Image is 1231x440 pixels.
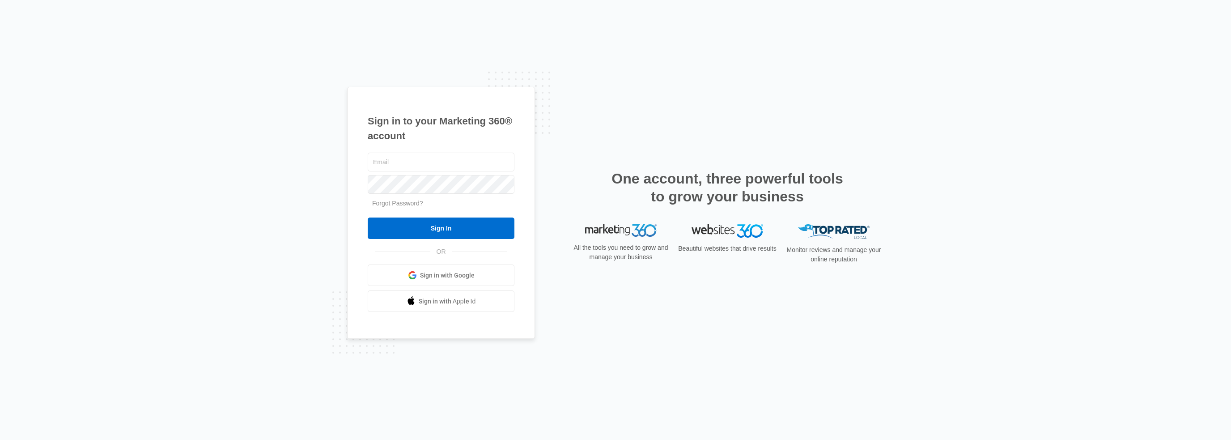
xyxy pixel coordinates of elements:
[368,218,514,239] input: Sign In
[372,200,423,207] a: Forgot Password?
[585,224,657,237] img: Marketing 360
[368,290,514,312] a: Sign in with Apple Id
[692,224,763,237] img: Websites 360
[368,153,514,171] input: Email
[784,245,884,264] p: Monitor reviews and manage your online reputation
[609,170,846,205] h2: One account, three powerful tools to grow your business
[677,244,777,253] p: Beautiful websites that drive results
[368,265,514,286] a: Sign in with Google
[419,297,476,306] span: Sign in with Apple Id
[430,247,452,256] span: OR
[798,224,870,239] img: Top Rated Local
[420,271,475,280] span: Sign in with Google
[368,114,514,143] h1: Sign in to your Marketing 360® account
[571,243,671,262] p: All the tools you need to grow and manage your business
